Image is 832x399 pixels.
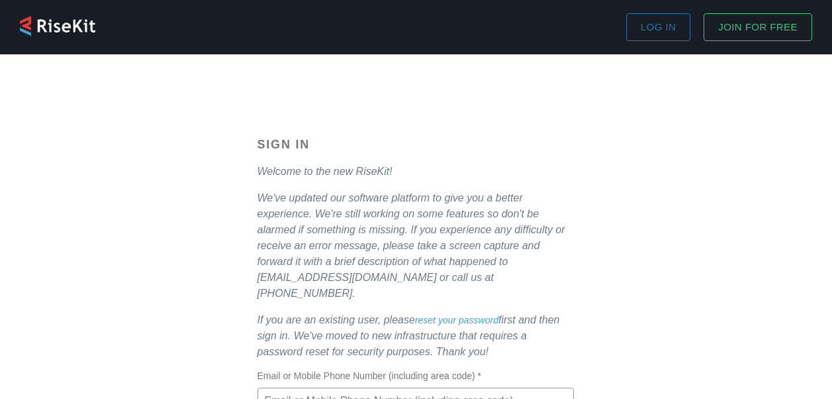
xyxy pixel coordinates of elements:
[20,16,95,36] img: Risekit Logo
[257,314,560,357] em: If you are an existing user, please first and then sign in. We've moved to new infrastructure tha...
[257,166,393,177] em: Welcome to the new RiseKit!
[704,13,812,41] button: Join for FREE
[20,13,95,41] a: Risekit Logo
[415,315,498,325] a: reset your password
[257,192,565,299] em: We've updated our software platform to give you a better experience. We're still working on some ...
[257,138,575,152] h3: Sign In
[718,19,798,36] span: Join for FREE
[641,19,676,36] span: Log in
[626,13,690,41] button: Log in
